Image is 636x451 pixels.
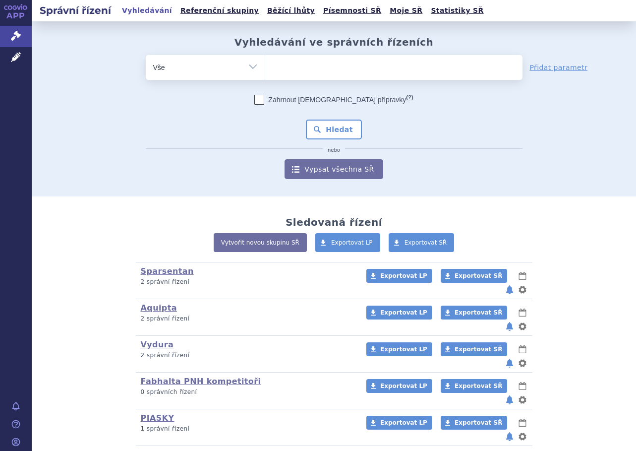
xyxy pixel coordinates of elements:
[518,307,527,319] button: lhůty
[406,94,413,101] abbr: (?)
[518,321,527,332] button: nastavení
[32,3,119,17] h2: Správní řízení
[518,357,527,369] button: nastavení
[389,233,455,252] a: Exportovat SŘ
[141,425,353,433] p: 1 správní řízení
[518,343,527,355] button: lhůty
[141,340,174,349] a: Vydura
[455,383,502,389] span: Exportovat SŘ
[366,306,432,320] a: Exportovat LP
[505,431,515,443] button: notifikace
[366,269,432,283] a: Exportovat LP
[320,4,384,17] a: Písemnosti SŘ
[441,269,507,283] a: Exportovat SŘ
[285,159,383,179] a: Vypsat všechna SŘ
[518,284,527,296] button: nastavení
[387,4,425,17] a: Moje SŘ
[141,413,174,423] a: PIASKY
[455,309,502,316] span: Exportovat SŘ
[214,233,307,252] a: Vytvořit novou skupinu SŘ
[441,379,507,393] a: Exportovat SŘ
[264,4,318,17] a: Běžící lhůty
[455,272,502,279] span: Exportovat SŘ
[286,216,382,228] h2: Sledovaná řízení
[428,4,486,17] a: Statistiky SŘ
[380,309,427,316] span: Exportovat LP
[405,239,447,246] span: Exportovat SŘ
[380,383,427,389] span: Exportovat LP
[380,272,427,279] span: Exportovat LP
[441,416,507,430] a: Exportovat SŘ
[505,284,515,296] button: notifikace
[119,4,175,17] a: Vyhledávání
[366,379,432,393] a: Exportovat LP
[141,315,353,323] p: 2 správní řízení
[141,377,261,386] a: Fabhalta PNH kompetitoři
[306,120,362,139] button: Hledat
[518,394,527,406] button: nastavení
[315,233,380,252] a: Exportovat LP
[323,147,345,153] i: nebo
[505,357,515,369] button: notifikace
[141,351,353,360] p: 2 správní řízení
[141,278,353,286] p: 2 správní řízení
[366,342,432,356] a: Exportovat LP
[380,346,427,353] span: Exportovat LP
[441,306,507,320] a: Exportovat SŘ
[141,303,177,313] a: Aquipta
[518,380,527,392] button: lhůty
[366,416,432,430] a: Exportovat LP
[530,63,588,72] a: Přidat parametr
[455,346,502,353] span: Exportovat SŘ
[505,394,515,406] button: notifikace
[254,95,413,105] label: Zahrnout [DEMOGRAPHIC_DATA] přípravky
[234,36,434,48] h2: Vyhledávání ve správních řízeních
[380,419,427,426] span: Exportovat LP
[505,321,515,332] button: notifikace
[518,431,527,443] button: nastavení
[518,270,527,282] button: lhůty
[141,266,194,276] a: Sparsentan
[518,417,527,429] button: lhůty
[177,4,262,17] a: Referenční skupiny
[331,239,373,246] span: Exportovat LP
[455,419,502,426] span: Exportovat SŘ
[141,388,353,396] p: 0 správních řízení
[441,342,507,356] a: Exportovat SŘ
